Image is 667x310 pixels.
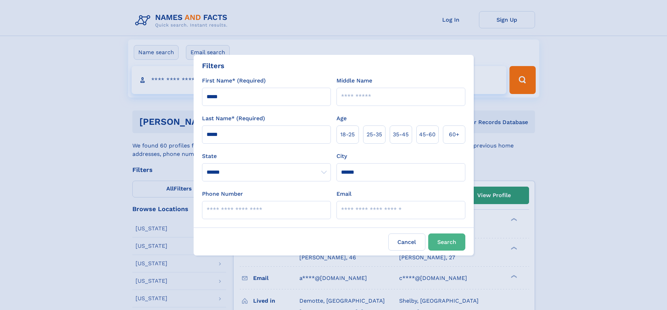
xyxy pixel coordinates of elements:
span: 18‑25 [340,130,355,139]
label: Cancel [388,233,425,251]
span: 60+ [449,130,459,139]
label: State [202,152,331,160]
label: Email [336,190,352,198]
label: First Name* (Required) [202,77,266,85]
label: City [336,152,347,160]
label: Phone Number [202,190,243,198]
span: 45‑60 [419,130,436,139]
div: Filters [202,60,224,71]
label: Last Name* (Required) [202,114,265,123]
label: Middle Name [336,77,372,85]
button: Search [428,233,465,251]
span: 25‑35 [367,130,382,139]
span: 35‑45 [393,130,409,139]
label: Age [336,114,347,123]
